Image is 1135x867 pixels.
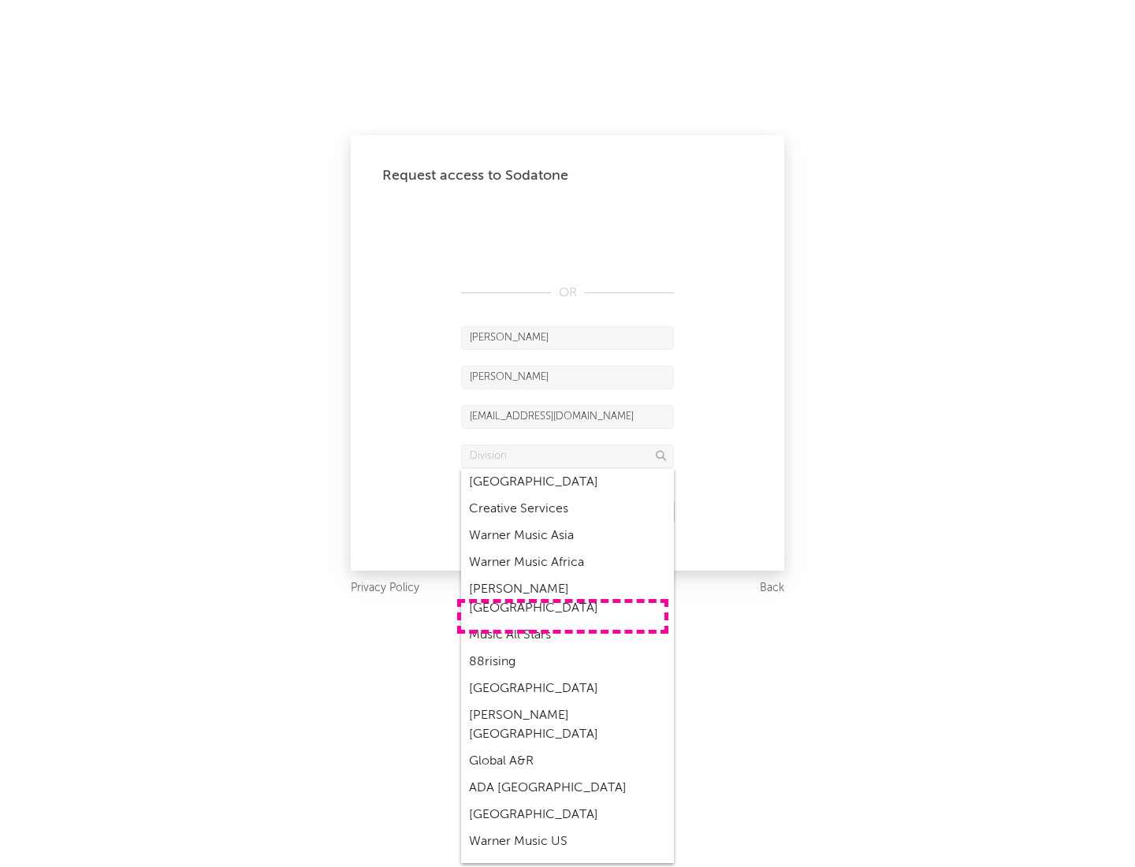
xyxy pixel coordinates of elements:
div: 88rising [461,649,674,675]
input: Division [461,445,674,468]
div: Creative Services [461,496,674,523]
div: [PERSON_NAME] [GEOGRAPHIC_DATA] [461,576,674,622]
input: First Name [461,326,674,350]
a: Back [760,579,784,598]
div: [GEOGRAPHIC_DATA] [461,802,674,828]
div: Global A&R [461,748,674,775]
div: Request access to Sodatone [382,166,753,185]
div: OR [461,284,674,303]
div: [GEOGRAPHIC_DATA] [461,469,674,496]
input: Last Name [461,366,674,389]
div: Music All Stars [461,622,674,649]
div: Warner Music US [461,828,674,855]
div: [PERSON_NAME] [GEOGRAPHIC_DATA] [461,702,674,748]
div: Warner Music Asia [461,523,674,549]
div: ADA [GEOGRAPHIC_DATA] [461,775,674,802]
input: Email [461,405,674,429]
a: Privacy Policy [351,579,419,598]
div: Warner Music Africa [461,549,674,576]
div: [GEOGRAPHIC_DATA] [461,675,674,702]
